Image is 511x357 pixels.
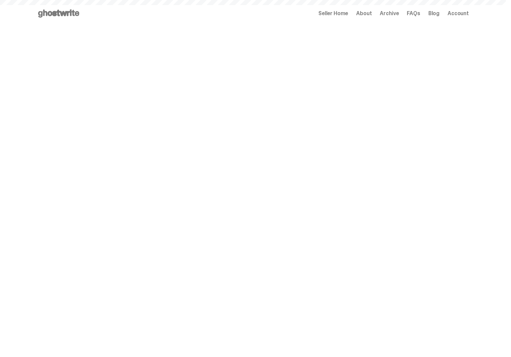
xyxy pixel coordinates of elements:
a: FAQs [407,11,420,16]
a: Archive [380,11,399,16]
a: Seller Home [318,11,348,16]
a: About [356,11,372,16]
a: Blog [428,11,439,16]
a: Account [448,11,469,16]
